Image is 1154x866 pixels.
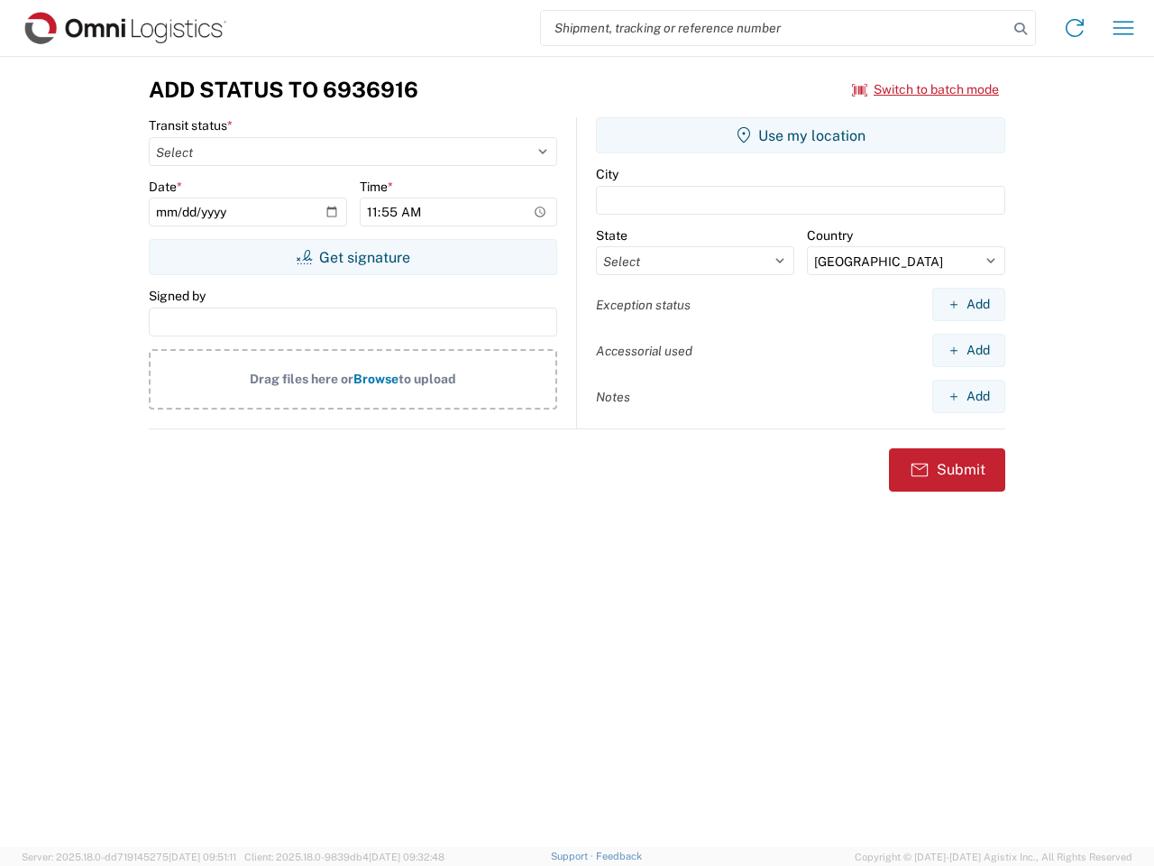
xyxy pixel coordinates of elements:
span: Client: 2025.18.0-9839db4 [244,852,444,862]
label: Date [149,179,182,195]
button: Get signature [149,239,557,275]
label: City [596,166,618,182]
label: State [596,227,627,244]
label: Notes [596,389,630,405]
button: Add [932,334,1005,367]
span: Server: 2025.18.0-dd719145275 [22,852,236,862]
button: Add [932,380,1005,413]
span: Copyright © [DATE]-[DATE] Agistix Inc., All Rights Reserved [855,849,1132,865]
a: Support [551,851,596,861]
span: Browse [353,372,398,386]
label: Exception status [596,297,691,313]
span: to upload [398,372,456,386]
span: Drag files here or [250,372,353,386]
span: [DATE] 09:32:48 [369,852,444,862]
input: Shipment, tracking or reference number [541,11,1008,45]
button: Use my location [596,117,1005,153]
a: Feedback [596,851,642,861]
label: Time [360,179,393,195]
label: Transit status [149,117,233,134]
button: Switch to batch mode [852,75,999,105]
label: Accessorial used [596,343,692,359]
button: Submit [889,448,1005,492]
h3: Add Status to 6936916 [149,77,418,103]
button: Add [932,288,1005,321]
label: Signed by [149,288,206,304]
span: [DATE] 09:51:11 [169,852,236,862]
label: Country [807,227,853,244]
